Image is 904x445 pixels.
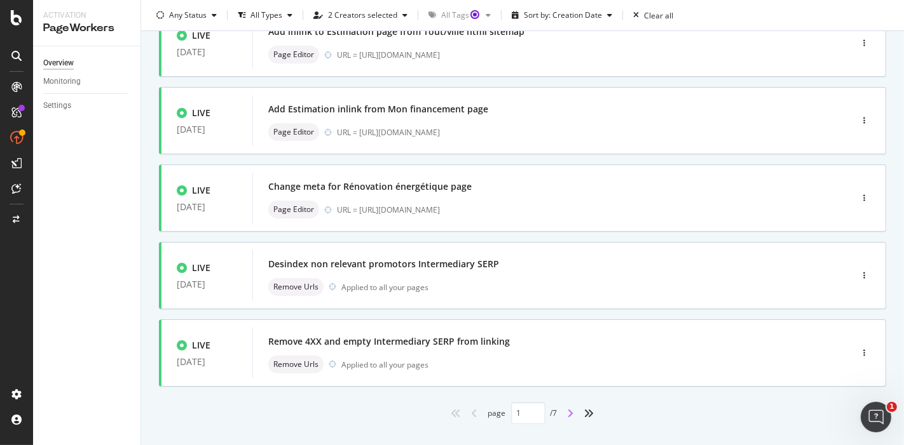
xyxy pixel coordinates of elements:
[628,5,673,25] button: Clear all
[328,11,397,19] div: 2 Creators selected
[337,204,797,215] div: URL = [URL][DOMAIN_NAME]
[177,202,237,212] div: [DATE]
[268,103,488,116] div: Add Estimation inlink from Mon financement page
[273,128,314,136] span: Page Editor
[250,11,282,19] div: All Types
[192,262,210,274] div: LIVE
[43,99,132,112] a: Settings
[177,357,237,367] div: [DATE]
[43,56,132,70] a: Overview
[441,11,481,19] div: All Tags
[169,11,207,19] div: Any Status
[268,201,319,218] div: neutral label
[268,25,524,38] div: Add inlink to Estimation page from Tout/ville html sitemap
[192,107,210,119] div: LIVE
[192,184,210,197] div: LIVE
[273,51,314,58] span: Page Editor
[268,278,324,296] div: neutral label
[43,21,130,36] div: PageWorkers
[268,335,510,348] div: Remove 4XX and empty Intermediary SERP from linking
[337,127,797,138] div: URL = [URL][DOMAIN_NAME]
[268,123,319,141] div: neutral label
[177,47,237,57] div: [DATE]
[233,5,298,25] button: All Types
[467,403,483,423] div: angle-left
[268,258,499,270] div: Desindex non relevant promotors Intermediary SERP
[341,359,428,370] div: Applied to all your pages
[423,5,496,25] button: All TagsTooltip anchor
[446,403,467,423] div: angles-left
[151,5,222,25] button: Any Status
[469,9,481,20] div: Tooltip anchor
[268,46,319,63] div: neutral label
[337,50,797,60] div: URL = [URL][DOMAIN_NAME]
[488,402,558,424] div: page / 7
[273,361,318,368] span: Remove Urls
[644,10,673,20] div: Clear all
[579,403,599,423] div: angles-right
[43,75,81,88] div: Monitoring
[507,5,617,25] button: Sort by: Creation Date
[192,29,210,42] div: LIVE
[43,99,71,112] div: Settings
[192,339,210,352] div: LIVE
[524,11,602,19] div: Sort by: Creation Date
[268,180,472,193] div: Change meta for Rénovation énergétique page
[341,282,428,293] div: Applied to all your pages
[563,403,579,423] div: angle-right
[273,283,318,291] span: Remove Urls
[177,124,237,135] div: [DATE]
[861,402,891,432] iframe: Intercom live chat
[268,355,324,373] div: neutral label
[308,5,413,25] button: 2 Creators selected
[43,10,130,21] div: Activation
[43,56,74,70] div: Overview
[43,75,132,88] a: Monitoring
[273,206,314,213] span: Page Editor
[887,402,897,412] span: 1
[177,279,237,289] div: [DATE]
